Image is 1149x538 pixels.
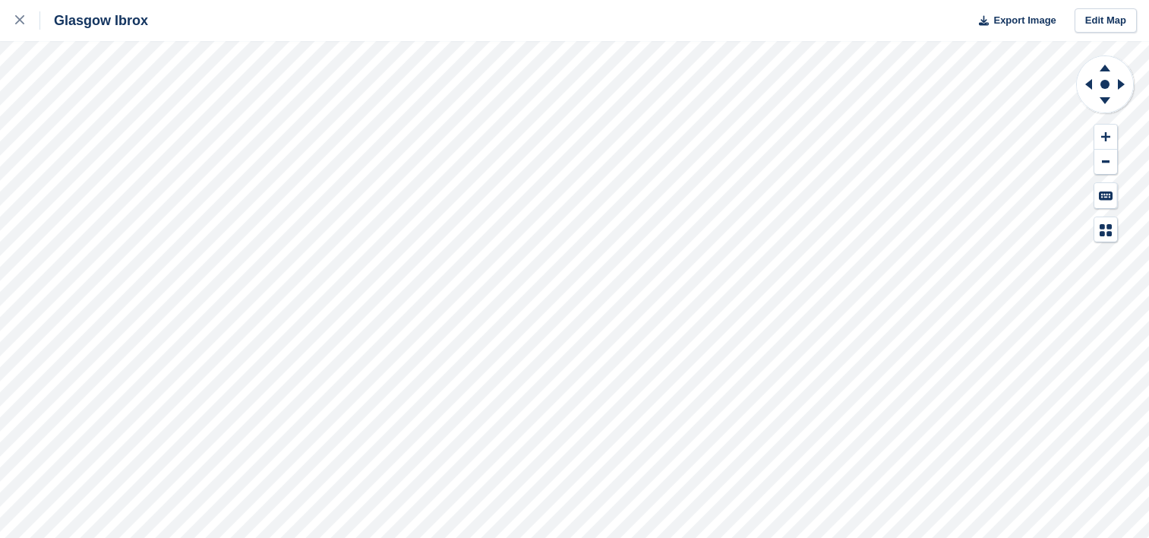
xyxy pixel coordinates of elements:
[1094,183,1117,208] button: Keyboard Shortcuts
[993,13,1056,28] span: Export Image
[1075,8,1137,33] a: Edit Map
[1094,125,1117,150] button: Zoom In
[40,11,148,30] div: Glasgow Ibrox
[970,8,1056,33] button: Export Image
[1094,217,1117,242] button: Map Legend
[1094,150,1117,175] button: Zoom Out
